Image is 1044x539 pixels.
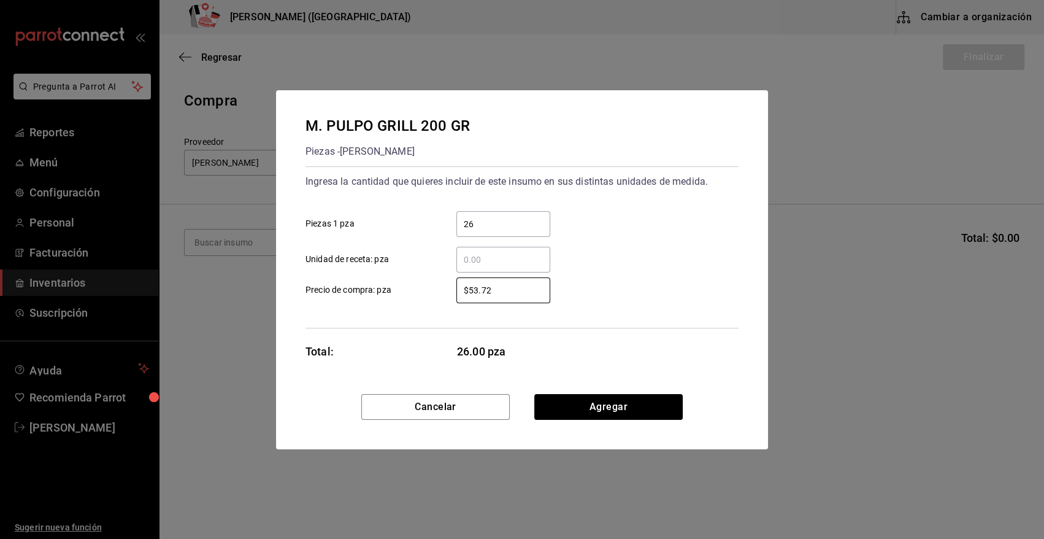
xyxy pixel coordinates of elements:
[456,252,550,267] input: Unidad de receta: pza
[305,253,389,266] span: Unidad de receta: pza
[305,217,355,230] span: Piezas 1 pza
[305,284,391,297] span: Precio de compra: pza
[456,217,550,231] input: Piezas 1 pza
[457,343,551,360] span: 26.00 pza
[361,394,510,420] button: Cancelar
[456,283,550,298] input: Precio de compra: pza
[534,394,683,420] button: Agregar
[305,172,739,192] div: Ingresa la cantidad que quieres incluir de este insumo en sus distintas unidades de medida.
[305,343,334,360] div: Total:
[305,142,470,161] div: Piezas - [PERSON_NAME]
[305,115,470,137] div: M. PULPO GRILL 200 GR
